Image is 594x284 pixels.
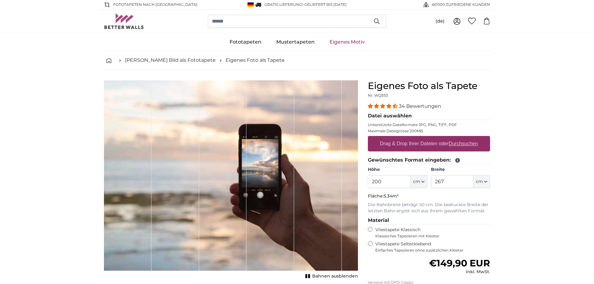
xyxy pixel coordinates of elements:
img: Betterwalls [104,13,144,29]
span: 60'000 ZUFRIEDENE KUNDEN [432,2,490,7]
label: Breite [431,167,490,173]
span: GRATIS Lieferung! [265,2,303,7]
label: Vliestapete Klassisch [375,227,485,239]
a: Eigenes Foto als Tapete [226,57,285,64]
label: Höhe [368,167,427,173]
span: Klassisches Tapezieren mit Kleister [375,234,485,239]
span: - [303,2,346,7]
span: Nr. WQ553 [368,93,388,98]
span: Einfaches Tapezieren ohne zusätzlichen Kleister [375,248,490,253]
p: Die Bahnbreite beträgt 50 cm. Die bedruckte Breite der letzten Bahn ergibt sich aus Ihrem gewählt... [368,202,490,214]
a: [PERSON_NAME] Bild als Fototapete [125,57,216,64]
span: Geliefert bis [DATE] [304,2,346,7]
span: Fototapeten nach [GEOGRAPHIC_DATA] [113,2,197,7]
span: cm [413,179,420,185]
legend: Material [368,217,490,224]
legend: Gewünschtes Format eingeben: [368,156,490,164]
legend: Datei auswählen [368,112,490,120]
a: Mustertapeten [269,34,322,50]
span: 5.34m² [384,193,399,199]
span: 4.32 stars [368,103,399,109]
button: cm [411,175,427,188]
span: Bahnen ausblenden [312,273,358,279]
h1: Eigenes Foto als Tapete [368,80,490,91]
span: €149,90 EUR [429,257,490,269]
span: 34 Bewertungen [399,103,441,109]
button: cm [473,175,490,188]
button: Bahnen ausblenden [303,272,358,281]
label: Vliestapete Selbstklebend [375,241,490,253]
button: (de) [431,16,450,27]
div: 1 of 1 [104,80,358,281]
a: Fototapeten [222,34,269,50]
nav: breadcrumbs [104,50,490,70]
div: inkl. MwSt. [429,269,490,275]
p: Unterstützte Dateiformate JPG, PNG, TIFF, PDF. [368,122,490,127]
p: Fläche: [368,193,490,199]
img: Deutschland [247,2,254,7]
span: cm [476,179,483,185]
a: Eigenes Motiv [322,34,372,50]
p: Maximale Dateigrösse 200MB. [368,129,490,134]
